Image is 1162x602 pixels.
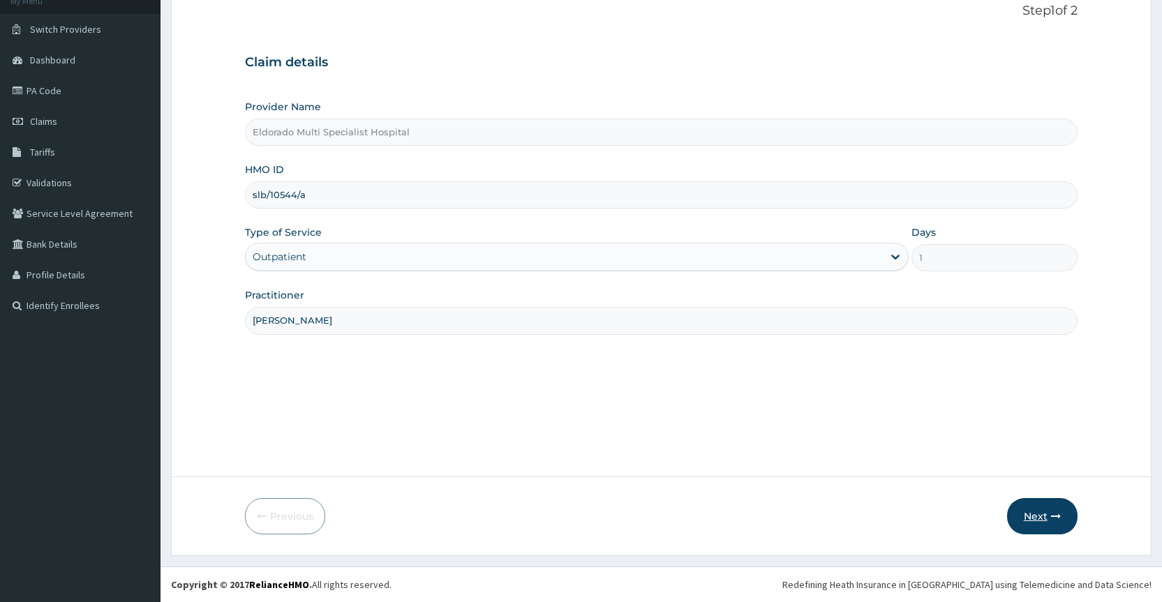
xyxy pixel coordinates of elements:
input: Enter HMO ID [245,181,1078,209]
div: Redefining Heath Insurance in [GEOGRAPHIC_DATA] using Telemedicine and Data Science! [782,578,1152,592]
span: Claims [30,115,57,128]
div: Outpatient [253,250,306,264]
label: Days [911,225,936,239]
button: Next [1007,498,1078,534]
p: Step 1 of 2 [245,3,1078,19]
a: RelianceHMO [249,578,309,591]
label: Type of Service [245,225,322,239]
input: Enter Name [245,307,1078,334]
span: Dashboard [30,54,75,66]
span: Tariffs [30,146,55,158]
label: Provider Name [245,100,321,114]
h3: Claim details [245,55,1078,70]
footer: All rights reserved. [161,566,1162,602]
span: Switch Providers [30,23,101,36]
label: HMO ID [245,163,284,176]
label: Practitioner [245,288,304,302]
button: Previous [245,498,325,534]
strong: Copyright © 2017 . [171,578,312,591]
